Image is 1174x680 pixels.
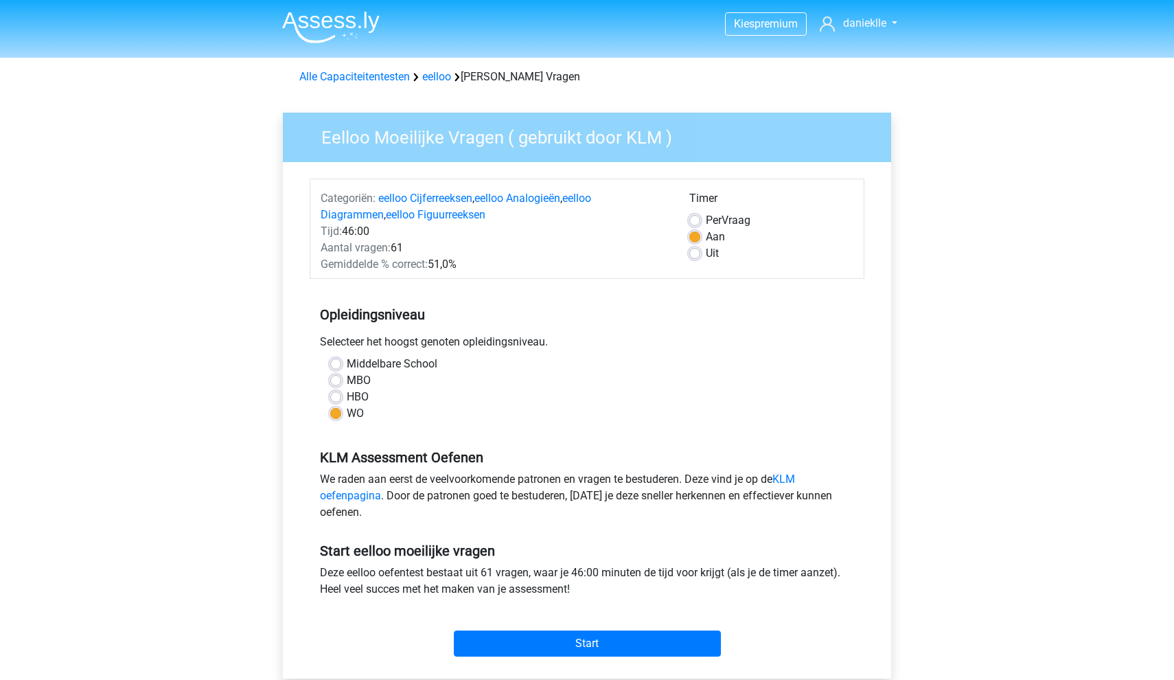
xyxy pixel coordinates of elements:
div: 46:00 [310,223,679,240]
input: Start [454,631,721,657]
a: eelloo Cijferreeksen [378,192,472,205]
a: Alle Capaciteitentesten [299,70,410,83]
a: eelloo [422,70,451,83]
div: Timer [689,190,853,212]
label: Aan [706,229,725,245]
div: , , , [310,190,679,223]
span: Tijd: [321,225,342,238]
div: [PERSON_NAME] Vragen [294,69,880,85]
span: Gemiddelde % correct: [321,258,428,271]
div: 61 [310,240,679,256]
label: HBO [347,389,369,405]
div: We raden aan eerst de veelvoorkomende patronen en vragen te bestuderen. Deze vind je op de . Door... [310,471,864,526]
h5: KLM Assessment Oefenen [320,449,854,466]
h5: Opleidingsniveau [320,301,854,328]
a: eelloo Analogieën [474,192,560,205]
div: 51,0% [310,256,679,273]
span: Kies [734,17,755,30]
span: premium [755,17,798,30]
span: Per [706,214,722,227]
label: Uit [706,245,719,262]
a: eelloo Figuurreeksen [386,208,485,221]
label: Middelbare School [347,356,437,372]
label: MBO [347,372,371,389]
span: Aantal vragen: [321,241,391,254]
img: Assessly [282,11,380,43]
a: Kiespremium [726,14,806,33]
h5: Start eelloo moeilijke vragen [320,543,854,559]
a: danieklle [814,15,903,32]
h3: Eelloo Moeilijke Vragen ( gebruikt door KLM ) [305,122,881,148]
label: WO [347,405,364,422]
span: Categoriën: [321,192,376,205]
div: Deze eelloo oefentest bestaat uit 61 vragen, waar je 46:00 minuten de tijd voor krijgt (als je de... [310,565,864,603]
div: Selecteer het hoogst genoten opleidingsniveau. [310,334,864,356]
span: danieklle [843,16,886,30]
label: Vraag [706,212,750,229]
